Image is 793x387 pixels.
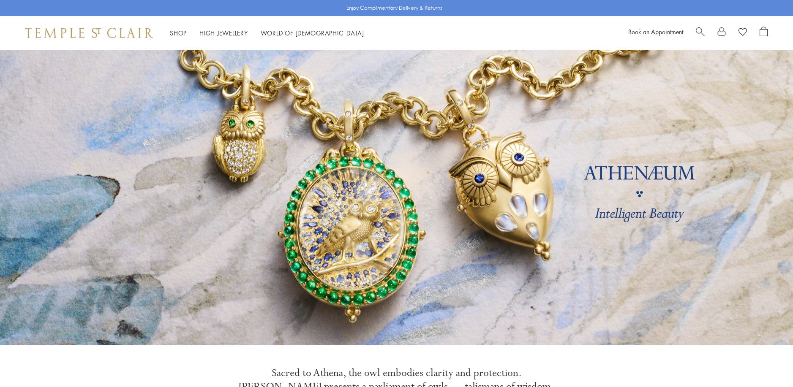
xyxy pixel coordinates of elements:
[170,28,364,38] nav: Main navigation
[170,29,187,37] a: ShopShop
[696,27,705,39] a: Search
[199,29,248,37] a: High JewelleryHigh Jewellery
[760,27,768,39] a: Open Shopping Bag
[261,29,364,37] a: World of [DEMOGRAPHIC_DATA]World of [DEMOGRAPHIC_DATA]
[346,4,442,12] p: Enjoy Complimentary Delivery & Returns
[738,27,747,39] a: View Wishlist
[25,28,153,38] img: Temple St. Clair
[628,27,683,36] a: Book an Appointment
